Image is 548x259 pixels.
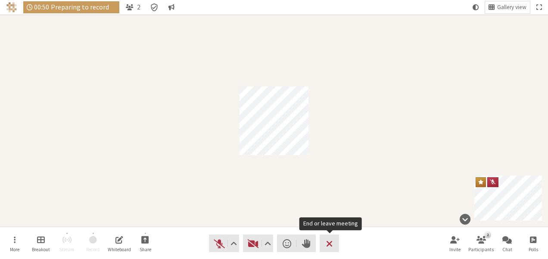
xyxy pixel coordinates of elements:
span: Whiteboard [108,247,131,252]
button: End or leave meeting [320,234,339,252]
button: Audio settings [228,234,239,252]
span: Invite [449,247,461,252]
button: Preparing to record [81,232,105,255]
button: Start streaming [55,232,79,255]
div: 2 [484,231,491,238]
div: Meeting details Encryption enabled [146,1,162,13]
button: Hide [457,210,473,229]
span: Record [86,247,100,252]
button: Start video (Alt+V) [243,234,273,252]
button: Open menu [3,232,27,255]
button: Video setting [262,234,273,252]
span: More [10,247,19,252]
span: Gallery view [497,4,526,11]
button: Using system theme [469,1,482,13]
button: Unmute (Alt+A) [209,234,239,252]
button: Send a reaction [277,234,296,252]
button: Start sharing [133,232,157,255]
span: 00:50 [34,3,49,11]
span: Share [140,247,151,252]
span: Chat [502,247,512,252]
button: Raise hand [296,234,316,252]
span: Stream [59,247,74,252]
button: Fullscreen [533,1,545,13]
button: Open poll [521,232,545,255]
button: Change layout [485,1,530,13]
button: Manage Breakout Rooms [29,232,53,255]
span: Breakout [32,247,50,252]
button: Open participant list [122,1,144,13]
span: Polls [529,247,538,252]
button: Conversation [165,1,178,13]
span: 2 [137,3,140,11]
span: Preparing to record [51,3,116,11]
img: Iotum [6,2,17,12]
button: Open chat [495,232,519,255]
span: Participants [468,247,494,252]
button: Open shared whiteboard [107,232,131,255]
button: Invite participants (Alt+I) [443,232,467,255]
div: Recording may take up to a few minutes to start, please wait... [23,1,119,13]
button: Open participant list [469,232,493,255]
